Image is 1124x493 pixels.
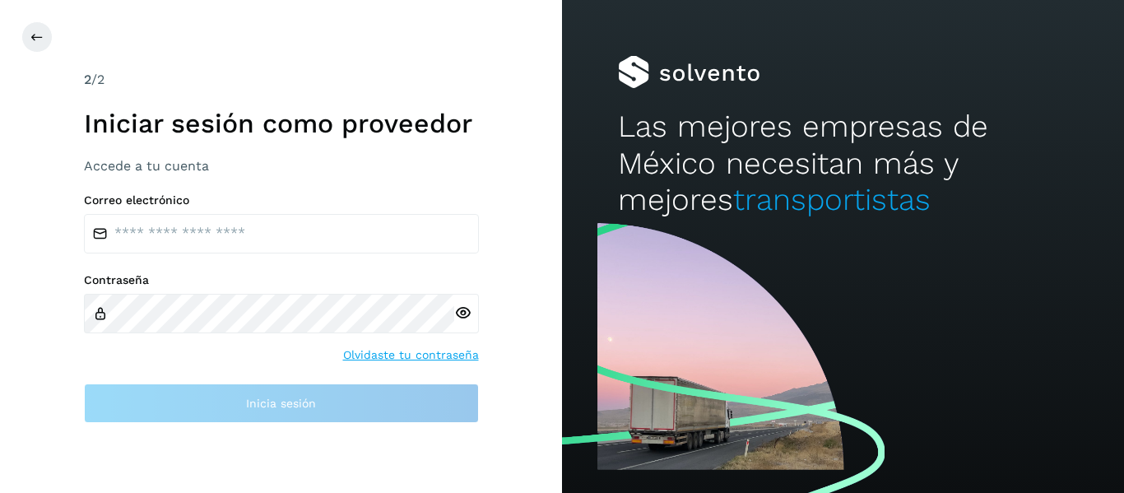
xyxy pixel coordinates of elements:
[84,72,91,87] span: 2
[84,193,479,207] label: Correo electrónico
[246,398,316,409] span: Inicia sesión
[618,109,1067,218] h2: Las mejores empresas de México necesitan más y mejores
[84,108,479,139] h1: Iniciar sesión como proveedor
[343,346,479,364] a: Olvidaste tu contraseña
[84,158,479,174] h3: Accede a tu cuenta
[733,182,931,217] span: transportistas
[84,273,479,287] label: Contraseña
[84,384,479,423] button: Inicia sesión
[84,70,479,90] div: /2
